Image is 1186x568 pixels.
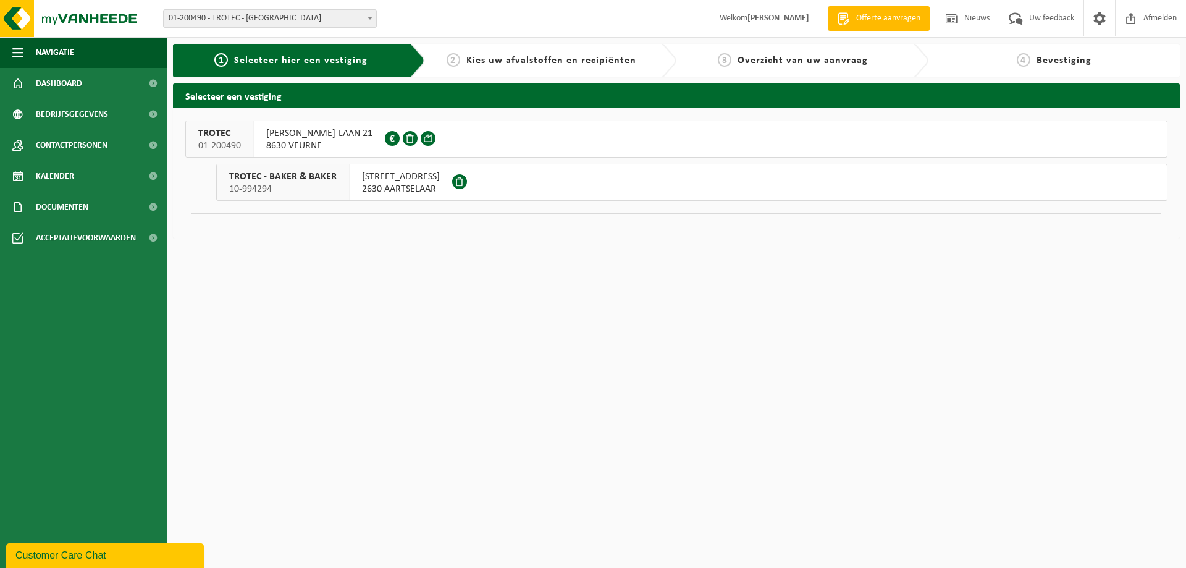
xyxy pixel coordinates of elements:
[266,140,372,152] span: 8630 VEURNE
[216,164,1167,201] button: TROTEC - BAKER & BAKER 10-994294 [STREET_ADDRESS]2630 AARTSELAAR
[828,6,930,31] a: Offerte aanvragen
[1017,53,1030,67] span: 4
[36,161,74,192] span: Kalender
[36,99,108,130] span: Bedrijfsgegevens
[6,541,206,568] iframe: chat widget
[1037,56,1091,66] span: Bevestiging
[362,171,440,183] span: [STREET_ADDRESS]
[362,183,440,195] span: 2630 AARTSELAAR
[229,183,337,195] span: 10-994294
[198,127,241,140] span: TROTEC
[229,171,337,183] span: TROTEC - BAKER & BAKER
[36,192,88,223] span: Documenten
[718,53,731,67] span: 3
[185,121,1167,158] button: TROTEC 01-200490 [PERSON_NAME]-LAAN 218630 VEURNE
[447,53,460,67] span: 2
[36,130,107,161] span: Contactpersonen
[738,56,868,66] span: Overzicht van uw aanvraag
[163,9,377,28] span: 01-200490 - TROTEC - VEURNE
[466,56,636,66] span: Kies uw afvalstoffen en recipiënten
[214,53,228,67] span: 1
[173,83,1180,108] h2: Selecteer een vestiging
[747,14,809,23] strong: [PERSON_NAME]
[36,68,82,99] span: Dashboard
[198,140,241,152] span: 01-200490
[853,12,923,25] span: Offerte aanvragen
[164,10,376,27] span: 01-200490 - TROTEC - VEURNE
[36,223,136,253] span: Acceptatievoorwaarden
[266,127,372,140] span: [PERSON_NAME]-LAAN 21
[234,56,368,66] span: Selecteer hier een vestiging
[36,37,74,68] span: Navigatie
